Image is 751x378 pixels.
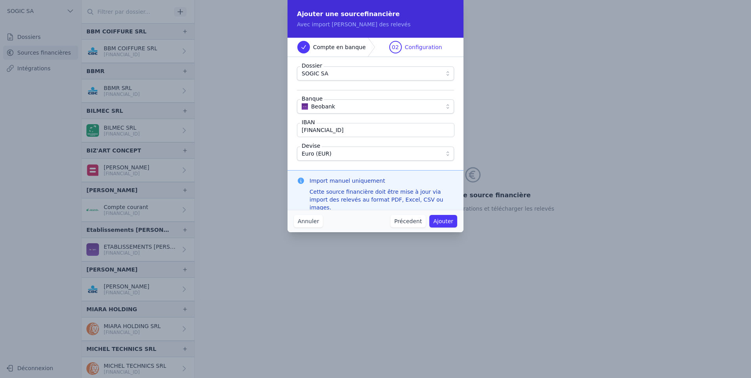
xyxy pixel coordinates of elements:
[300,142,322,150] label: Devise
[310,177,454,185] h3: Import manuel uniquement
[288,38,463,57] nav: Progress
[300,118,317,126] label: IBAN
[297,147,454,161] button: Euro (EUR)
[297,123,454,137] input: BE68 5390 0754 7034
[302,69,328,78] span: SOGIC SA
[300,95,324,103] label: Banque
[311,102,335,111] span: Beobank
[297,99,454,114] button: Beobank
[294,215,323,228] button: Annuler
[390,215,426,228] button: Précedent
[300,62,324,70] label: Dossier
[429,215,457,228] button: Ajouter
[297,9,454,19] h2: Ajouter une source financière
[392,43,399,51] span: 02
[297,66,454,81] button: SOGIC SA
[297,20,454,28] p: Avec import [PERSON_NAME] des relevés
[302,149,332,158] span: Euro (EUR)
[313,43,366,51] span: Compte en banque
[310,188,454,211] div: Cette source financière doit être mise à jour via import des relevés au format PDF, Excel, CSV ou...
[405,43,442,51] span: Configuration
[302,103,308,110] img: BEOBANK_CTBKBEBX.png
